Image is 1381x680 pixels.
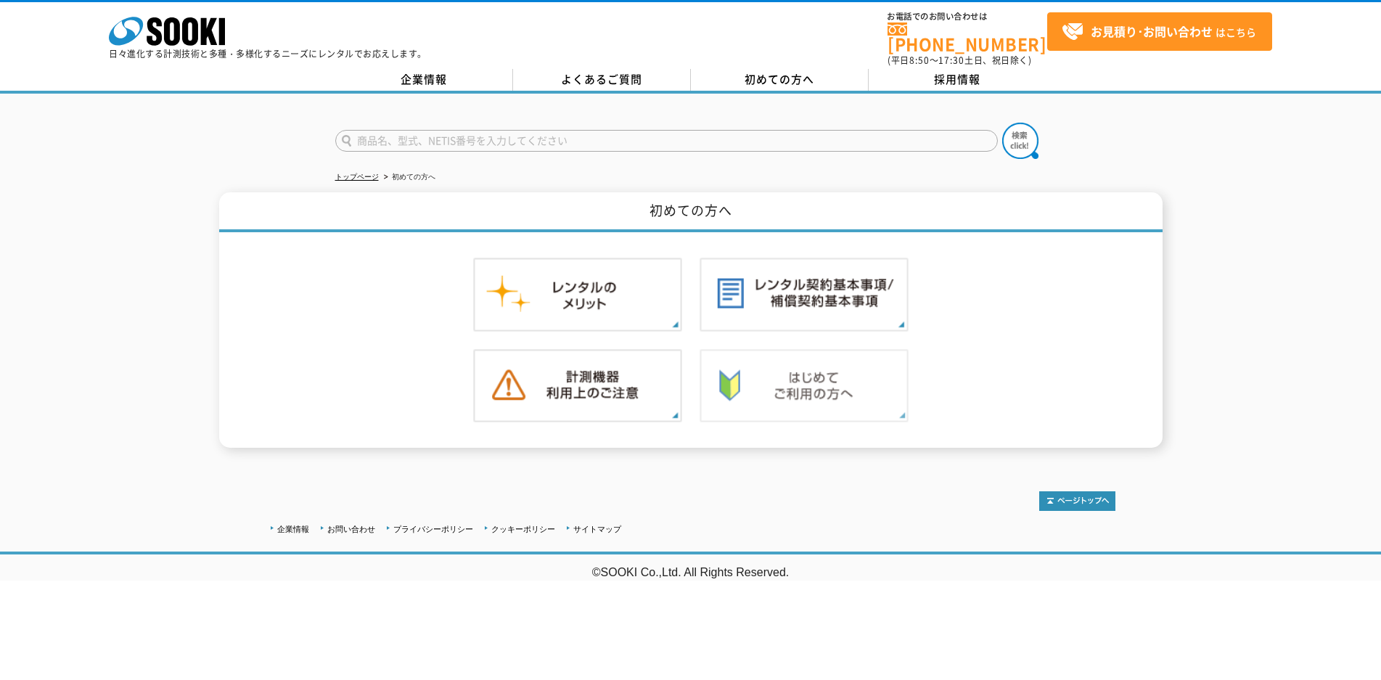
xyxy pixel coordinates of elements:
[888,12,1047,21] span: お電話でのお問い合わせは
[1002,123,1038,159] img: btn_search.png
[1039,491,1115,511] img: トップページへ
[573,525,621,533] a: サイトマップ
[473,258,682,332] img: レンタルのメリット
[1047,12,1272,51] a: お見積り･お問い合わせはこちら
[335,130,998,152] input: 商品名、型式、NETIS番号を入力してください
[219,192,1163,232] h1: 初めての方へ
[335,173,379,181] a: トップページ
[381,170,435,185] li: 初めての方へ
[691,69,869,91] a: 初めての方へ
[1091,22,1213,40] strong: お見積り･お問い合わせ
[745,71,814,87] span: 初めての方へ
[700,258,909,332] img: レンタル契約基本事項／補償契約基本事項
[888,54,1031,67] span: (平日 ～ 土日、祝日除く)
[109,49,427,58] p: 日々進化する計測技術と多種・多様化するニーズにレンタルでお応えします。
[327,525,375,533] a: お問い合わせ
[1062,21,1256,43] span: はこちら
[888,22,1047,52] a: [PHONE_NUMBER]
[513,69,691,91] a: よくあるご質問
[335,69,513,91] a: 企業情報
[277,525,309,533] a: 企業情報
[473,349,682,423] img: 計測機器ご利用上のご注意
[700,349,909,423] img: 初めての方へ
[938,54,964,67] span: 17:30
[869,69,1046,91] a: 採用情報
[393,525,473,533] a: プライバシーポリシー
[491,525,555,533] a: クッキーポリシー
[909,54,930,67] span: 8:50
